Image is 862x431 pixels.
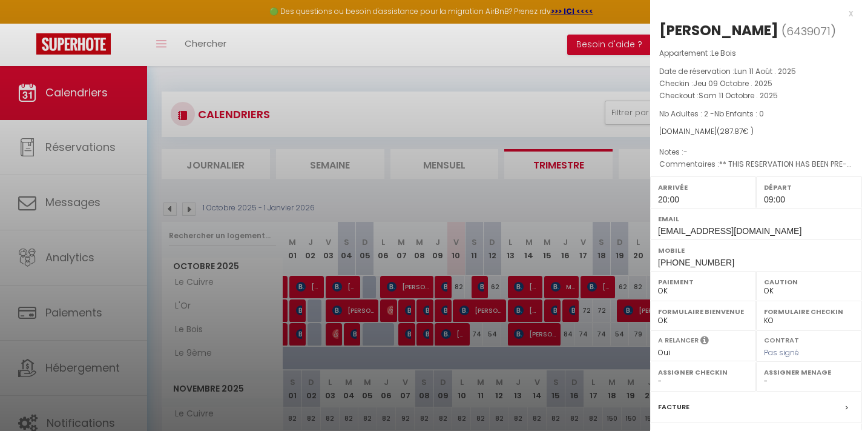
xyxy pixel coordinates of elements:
span: 287.87 [720,126,743,136]
span: 6439071 [786,24,831,39]
p: Date de réservation : [659,65,853,78]
p: Checkout : [659,90,853,102]
div: [PERSON_NAME] [659,21,778,40]
label: Facture [658,401,689,413]
label: Départ [764,181,854,193]
span: Sam 11 Octobre . 2025 [699,90,778,101]
label: Contrat [764,335,799,343]
div: x [650,6,853,21]
label: Caution [764,276,854,288]
span: [EMAIL_ADDRESS][DOMAIN_NAME] [658,226,801,236]
span: Le Bois [711,48,736,58]
p: Commentaires : [659,158,853,170]
label: Assigner Menage [764,366,854,378]
span: ( € ) [717,126,754,136]
span: Jeu 09 Octobre . 2025 [693,78,772,89]
label: Assigner Checkin [658,366,748,378]
span: Nb Enfants : 0 [714,109,764,119]
label: Formulaire Bienvenue [658,306,748,318]
p: Checkin : [659,78,853,90]
label: Email [658,213,854,225]
span: [PHONE_NUMBER] [658,258,734,267]
label: A relancer [658,335,699,346]
i: Sélectionner OUI si vous souhaiter envoyer les séquences de messages post-checkout [700,335,709,349]
p: Appartement : [659,47,853,59]
label: Arrivée [658,181,748,193]
span: Lun 11 Août . 2025 [734,66,796,76]
span: Nb Adultes : 2 - [659,109,764,119]
span: 09:00 [764,195,785,204]
span: - [683,147,688,157]
p: Notes : [659,146,853,158]
span: 20:00 [658,195,679,204]
div: [DOMAIN_NAME] [659,126,853,138]
span: ( ) [781,22,836,39]
label: Mobile [658,244,854,256]
label: Paiement [658,276,748,288]
span: Pas signé [764,347,799,358]
label: Formulaire Checkin [764,306,854,318]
